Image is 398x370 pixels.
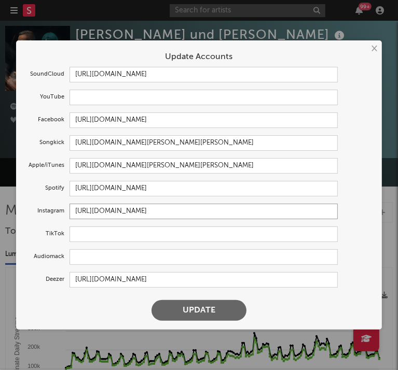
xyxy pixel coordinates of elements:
[368,43,379,54] button: ×
[26,160,70,172] label: Apple/iTunes
[26,251,70,263] label: Audiomack
[26,114,70,126] label: Facebook
[152,300,246,321] button: Update
[26,228,70,240] label: TikTok
[26,137,70,149] label: Songkick
[26,91,70,104] label: YouTube
[26,182,70,195] label: Spotify
[26,274,70,286] label: Deezer
[26,68,70,81] label: SoundCloud
[26,51,372,63] div: Update Accounts
[26,205,70,218] label: Instagram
